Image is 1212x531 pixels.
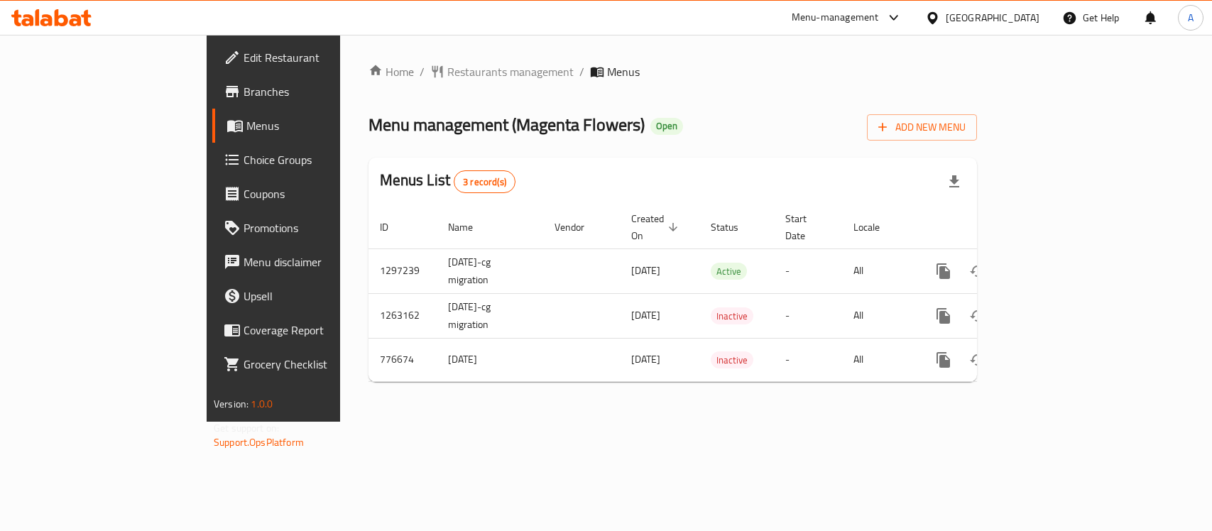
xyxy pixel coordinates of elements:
[555,219,603,236] span: Vendor
[961,299,995,333] button: Change Status
[380,170,515,193] h2: Menus List
[214,419,279,437] span: Get support on:
[244,151,398,168] span: Choice Groups
[1188,10,1194,26] span: A
[214,433,304,451] a: Support.OpsPlatform
[454,170,515,193] div: Total records count
[212,347,409,381] a: Grocery Checklist
[650,120,683,132] span: Open
[214,395,249,413] span: Version:
[927,299,961,333] button: more
[867,114,977,141] button: Add New Menu
[454,175,515,189] span: 3 record(s)
[244,356,398,373] span: Grocery Checklist
[430,63,574,80] a: Restaurants management
[368,206,1074,382] table: enhanced table
[774,248,842,293] td: -
[631,306,660,324] span: [DATE]
[711,352,753,368] span: Inactive
[244,185,398,202] span: Coupons
[579,63,584,80] li: /
[437,248,543,293] td: [DATE]-cg migration
[927,343,961,377] button: more
[607,63,640,80] span: Menus
[212,75,409,109] a: Branches
[368,109,645,141] span: Menu management ( Magenta Flowers )
[842,248,915,293] td: All
[774,338,842,381] td: -
[711,263,747,280] span: Active
[915,206,1074,249] th: Actions
[447,63,574,80] span: Restaurants management
[368,63,977,80] nav: breadcrumb
[961,343,995,377] button: Change Status
[437,293,543,338] td: [DATE]-cg migration
[244,253,398,270] span: Menu disclaimer
[842,338,915,381] td: All
[785,210,825,244] span: Start Date
[212,40,409,75] a: Edit Restaurant
[946,10,1039,26] div: [GEOGRAPHIC_DATA]
[212,245,409,279] a: Menu disclaimer
[244,49,398,66] span: Edit Restaurant
[711,308,753,324] span: Inactive
[448,219,491,236] span: Name
[251,395,273,413] span: 1.0.0
[631,261,660,280] span: [DATE]
[380,219,407,236] span: ID
[212,177,409,211] a: Coupons
[711,219,757,236] span: Status
[961,254,995,288] button: Change Status
[212,211,409,245] a: Promotions
[842,293,915,338] td: All
[420,63,425,80] li: /
[244,219,398,236] span: Promotions
[246,117,398,134] span: Menus
[212,143,409,177] a: Choice Groups
[853,219,898,236] span: Locale
[937,165,971,199] div: Export file
[244,288,398,305] span: Upsell
[212,279,409,313] a: Upsell
[927,254,961,288] button: more
[792,9,879,26] div: Menu-management
[774,293,842,338] td: -
[244,322,398,339] span: Coverage Report
[212,109,409,143] a: Menus
[212,313,409,347] a: Coverage Report
[878,119,966,136] span: Add New Menu
[650,118,683,135] div: Open
[244,83,398,100] span: Branches
[631,350,660,368] span: [DATE]
[437,338,543,381] td: [DATE]
[631,210,682,244] span: Created On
